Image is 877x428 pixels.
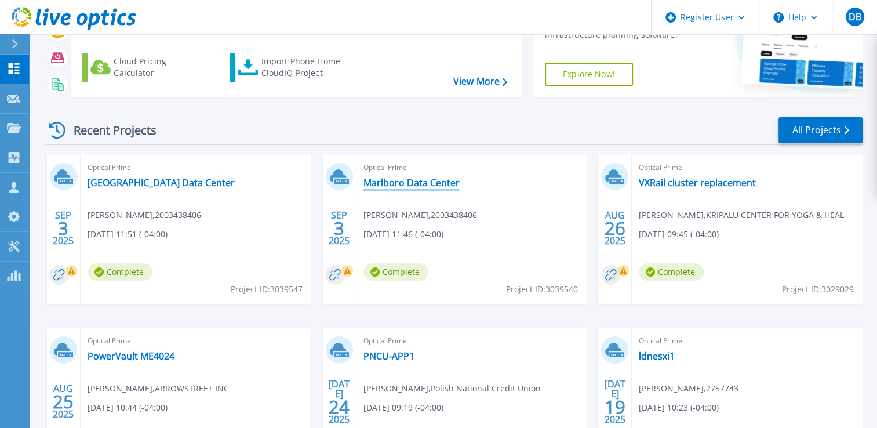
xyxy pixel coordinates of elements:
span: 25 [53,397,74,407]
span: [DATE] 09:19 (-04:00) [363,401,443,414]
span: Project ID: 3039547 [231,283,303,296]
a: ldnesxi1 [639,350,675,362]
span: [PERSON_NAME] , ARROWSTREET INC [88,382,229,395]
span: Complete [363,263,428,281]
span: [DATE] 11:46 (-04:00) [363,228,443,241]
div: Import Phone Home CloudIQ Project [261,56,351,79]
span: [PERSON_NAME] , KRIPALU CENTER FOR YOGA & HEAL [639,209,844,222]
a: All Projects [778,117,863,143]
span: DB [848,12,861,21]
span: Optical Prime [363,335,580,347]
span: [DATE] 10:44 (-04:00) [88,401,168,414]
a: Explore Now! [545,63,633,86]
span: Optical Prime [639,161,856,174]
span: 3 [58,223,68,233]
a: Marlboro Data Center [363,177,460,188]
span: [DATE] 10:23 (-04:00) [639,401,719,414]
span: Optical Prime [639,335,856,347]
span: [PERSON_NAME] , 2003438406 [363,209,477,222]
span: Project ID: 3029029 [782,283,854,296]
div: SEP 2025 [52,207,74,249]
span: Optical Prime [88,335,304,347]
div: Recent Projects [45,116,172,144]
div: [DATE] 2025 [604,380,626,423]
span: [PERSON_NAME] , Polish National Credit Union [363,382,541,395]
span: Optical Prime [363,161,580,174]
span: 19 [605,402,625,412]
span: Optical Prime [88,161,304,174]
span: [PERSON_NAME] , 2757743 [639,382,738,395]
span: 24 [329,402,350,412]
div: Cloud Pricing Calculator [114,56,206,79]
a: PNCU-APP1 [363,350,414,362]
div: SEP 2025 [328,207,350,249]
a: [GEOGRAPHIC_DATA] Data Center [88,177,235,188]
a: View More [453,76,507,87]
span: Project ID: 3039540 [506,283,578,296]
a: PowerVault ME4024 [88,350,174,362]
a: Cloud Pricing Calculator [82,53,212,82]
span: [DATE] 11:51 (-04:00) [88,228,168,241]
div: AUG 2025 [52,380,74,423]
span: Complete [88,263,152,281]
div: AUG 2025 [604,207,626,249]
span: [PERSON_NAME] , 2003438406 [88,209,201,222]
a: VXRail cluster replacement [639,177,756,188]
span: 3 [334,223,344,233]
div: [DATE] 2025 [328,380,350,423]
span: 26 [605,223,625,233]
span: Complete [639,263,704,281]
span: [DATE] 09:45 (-04:00) [639,228,719,241]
